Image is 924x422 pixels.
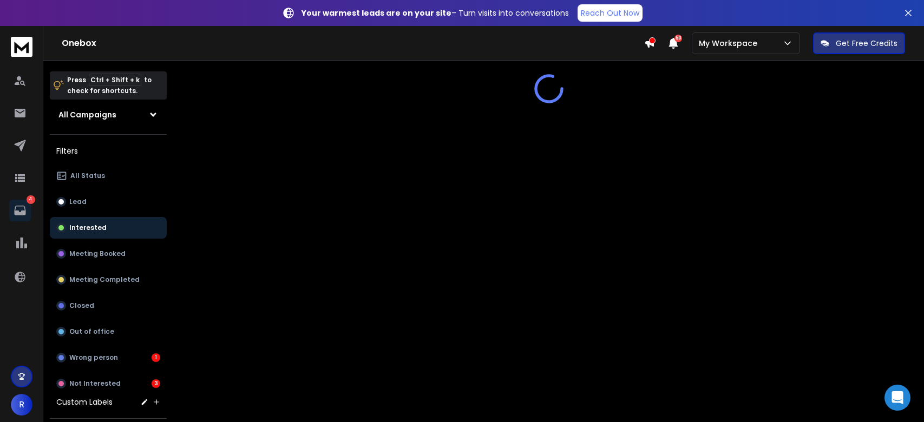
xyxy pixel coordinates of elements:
[50,104,167,126] button: All Campaigns
[89,74,141,86] span: Ctrl + Shift + k
[50,217,167,239] button: Interested
[69,275,140,284] p: Meeting Completed
[69,327,114,336] p: Out of office
[69,249,126,258] p: Meeting Booked
[50,143,167,159] h3: Filters
[50,243,167,265] button: Meeting Booked
[69,379,121,388] p: Not Interested
[152,353,160,362] div: 1
[152,379,160,388] div: 3
[69,301,94,310] p: Closed
[50,191,167,213] button: Lead
[813,32,905,54] button: Get Free Credits
[69,197,87,206] p: Lead
[50,269,167,291] button: Meeting Completed
[69,353,118,362] p: Wrong person
[302,8,451,18] strong: Your warmest leads are on your site
[50,321,167,342] button: Out of office
[50,165,167,187] button: All Status
[56,397,113,407] h3: Custom Labels
[578,4,643,22] a: Reach Out Now
[70,172,105,180] p: All Status
[11,394,32,416] button: R
[674,35,682,42] span: 50
[50,373,167,394] button: Not Interested3
[58,109,116,120] h1: All Campaigns
[27,195,35,204] p: 4
[50,347,167,368] button: Wrong person1
[302,8,569,18] p: – Turn visits into conversations
[836,38,897,49] p: Get Free Credits
[9,200,31,221] a: 4
[11,37,32,57] img: logo
[699,38,762,49] p: My Workspace
[62,37,644,50] h1: Onebox
[884,385,910,411] div: Open Intercom Messenger
[581,8,639,18] p: Reach Out Now
[50,295,167,316] button: Closed
[69,223,107,232] p: Interested
[67,75,152,96] p: Press to check for shortcuts.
